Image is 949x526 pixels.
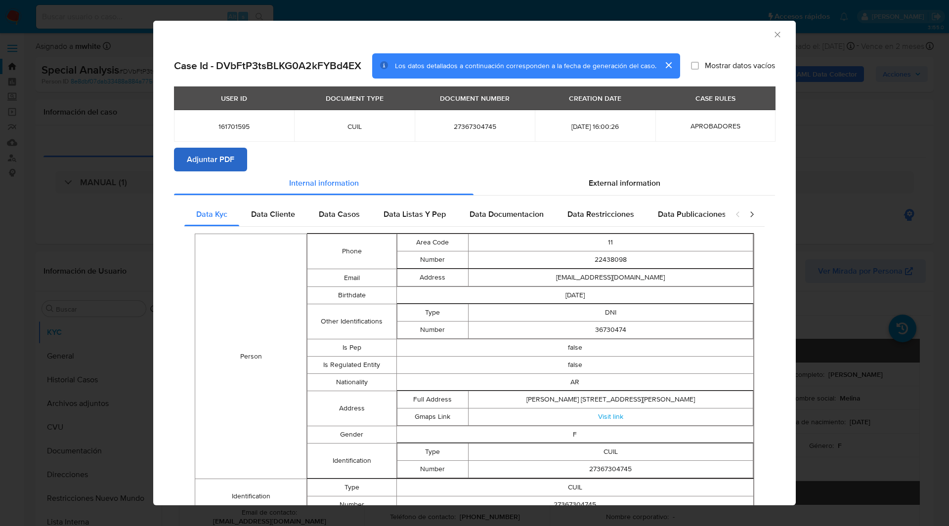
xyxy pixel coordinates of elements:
[396,287,753,304] td: [DATE]
[397,269,468,286] td: Address
[307,234,397,269] td: Phone
[397,408,468,426] td: Gmaps Link
[468,269,753,286] td: [EMAIL_ADDRESS][DOMAIN_NAME]
[195,234,307,479] td: Person
[307,391,397,426] td: Address
[598,411,623,421] a: Visit link
[307,426,397,444] td: Gender
[319,208,360,220] span: Data Casos
[468,322,753,339] td: 36730474
[307,269,397,287] td: Email
[307,444,397,479] td: Identification
[705,61,775,71] span: Mostrar datos vacíos
[468,234,753,251] td: 11
[215,90,253,107] div: USER ID
[251,208,295,220] span: Data Cliente
[397,251,468,269] td: Number
[174,171,775,195] div: Detailed info
[397,444,468,461] td: Type
[468,391,753,408] td: [PERSON_NAME] [STREET_ADDRESS][PERSON_NAME]
[174,59,361,72] h2: Case Id - DVbFtP3tsBLKG0A2kFYBd4EX
[320,90,389,107] div: DOCUMENT TYPE
[307,287,397,304] td: Birthdate
[307,374,397,391] td: Nationality
[396,357,753,374] td: false
[289,177,359,189] span: Internal information
[690,90,741,107] div: CASE RULES
[691,62,699,70] input: Mostrar datos vacíos
[384,208,446,220] span: Data Listas Y Pep
[658,208,726,220] span: Data Publicaciones
[174,148,247,171] button: Adjuntar PDF
[396,479,753,496] td: CUIL
[397,304,468,322] td: Type
[195,479,307,514] td: Identification
[396,426,753,444] td: F
[468,461,753,478] td: 27367304745
[396,339,753,357] td: false
[468,251,753,269] td: 22438098
[153,21,796,505] div: closure-recommendation-modal
[187,149,234,170] span: Adjuntar PDF
[307,496,397,514] td: Number
[307,304,397,339] td: Other Identifications
[184,202,725,226] div: Detailed internal info
[567,208,634,220] span: Data Restricciones
[427,122,523,131] span: 27367304745
[196,208,227,220] span: Data Kyc
[690,121,740,131] span: APROBADORES
[395,61,656,71] span: Los datos detallados a continuación corresponden a la fecha de generación del caso.
[397,461,468,478] td: Number
[186,122,282,131] span: 161701595
[434,90,516,107] div: DOCUMENT NUMBER
[468,304,753,322] td: DNI
[397,391,468,408] td: Full Address
[396,374,753,391] td: AR
[397,234,468,251] td: Area Code
[396,496,753,514] td: 27367304745
[307,357,397,374] td: Is Regulated Entity
[468,444,753,461] td: CUIL
[307,339,397,357] td: Is Pep
[547,122,643,131] span: [DATE] 16:00:26
[306,122,402,131] span: CUIL
[656,53,680,77] button: cerrar
[773,30,781,39] button: Cerrar ventana
[470,208,544,220] span: Data Documentacion
[563,90,627,107] div: CREATION DATE
[397,322,468,339] td: Number
[307,479,397,496] td: Type
[589,177,660,189] span: External information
